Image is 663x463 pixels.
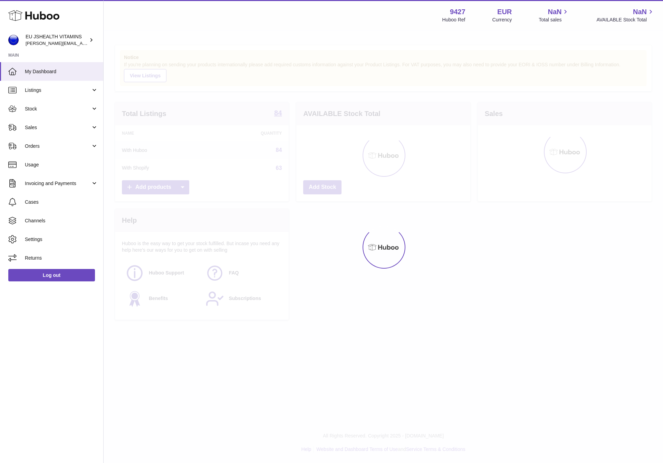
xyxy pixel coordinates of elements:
[25,87,91,94] span: Listings
[25,143,91,149] span: Orders
[539,7,569,23] a: NaN Total sales
[25,68,98,75] span: My Dashboard
[25,124,91,131] span: Sales
[8,35,19,45] img: laura@jessicasepel.com
[25,180,91,187] span: Invoicing and Payments
[8,269,95,281] a: Log out
[25,255,98,261] span: Returns
[596,7,655,23] a: NaN AVAILABLE Stock Total
[26,40,138,46] span: [PERSON_NAME][EMAIL_ADDRESS][DOMAIN_NAME]
[26,33,88,47] div: EU JSHEALTH VITAMINS
[25,218,98,224] span: Channels
[25,162,98,168] span: Usage
[25,106,91,112] span: Stock
[25,199,98,205] span: Cases
[633,7,647,17] span: NaN
[497,7,512,17] strong: EUR
[539,17,569,23] span: Total sales
[25,236,98,243] span: Settings
[548,7,561,17] span: NaN
[450,7,465,17] strong: 9427
[442,17,465,23] div: Huboo Ref
[492,17,512,23] div: Currency
[596,17,655,23] span: AVAILABLE Stock Total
